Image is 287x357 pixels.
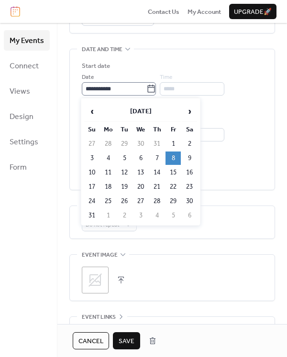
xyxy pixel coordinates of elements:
td: 3 [133,209,148,222]
span: Design [10,109,33,124]
th: Tu [117,123,132,136]
a: Form [4,157,50,177]
a: Design [4,106,50,127]
td: 3 [84,151,99,165]
a: Settings [4,131,50,152]
div: ••• [70,317,275,337]
td: 21 [149,180,165,194]
td: 30 [133,137,148,151]
th: Su [84,123,99,136]
a: My Events [4,30,50,51]
th: Sa [182,123,197,136]
span: Time [160,73,172,82]
td: 19 [117,180,132,194]
div: Start date [82,61,110,71]
td: 17 [84,180,99,194]
td: 29 [117,137,132,151]
span: My Events [10,33,44,48]
td: 2 [117,209,132,222]
span: My Account [188,7,221,17]
span: Date and time [82,45,122,54]
span: Contact Us [148,7,179,17]
span: ‹ [85,102,99,121]
td: 14 [149,166,165,179]
td: 26 [117,195,132,208]
span: Date [82,73,94,82]
th: Th [149,123,165,136]
td: 5 [166,209,181,222]
td: 20 [133,180,148,194]
td: 6 [133,151,148,165]
th: Fr [166,123,181,136]
td: 4 [100,151,116,165]
td: 1 [166,137,181,151]
td: 5 [117,151,132,165]
td: 24 [84,195,99,208]
td: 4 [149,209,165,222]
a: Contact Us [148,7,179,16]
span: Views [10,84,30,99]
th: [DATE] [100,101,181,122]
span: Connect [10,59,39,74]
td: 31 [149,137,165,151]
th: We [133,123,148,136]
th: Mo [100,123,116,136]
button: Upgrade🚀 [229,4,276,19]
td: 28 [100,137,116,151]
a: My Account [188,7,221,16]
img: logo [11,6,20,17]
td: 12 [117,166,132,179]
td: 16 [182,166,197,179]
td: 31 [84,209,99,222]
div: ; [82,267,109,293]
span: Event image [82,250,118,260]
span: Form [10,160,27,175]
span: Settings [10,135,38,150]
td: 13 [133,166,148,179]
a: Views [4,81,50,101]
td: 7 [149,151,165,165]
td: 23 [182,180,197,194]
td: 9 [182,151,197,165]
td: 28 [149,195,165,208]
button: Cancel [73,332,109,349]
td: 10 [84,166,99,179]
td: 22 [166,180,181,194]
td: 6 [182,209,197,222]
td: 2 [182,137,197,151]
a: Connect [4,55,50,76]
td: 11 [100,166,116,179]
td: 18 [100,180,116,194]
span: Event links [82,313,116,322]
td: 25 [100,195,116,208]
td: 8 [166,151,181,165]
td: 15 [166,166,181,179]
td: 27 [84,137,99,151]
button: Save [113,332,140,349]
span: › [182,102,197,121]
td: 27 [133,195,148,208]
td: 30 [182,195,197,208]
td: 1 [100,209,116,222]
td: 29 [166,195,181,208]
span: Upgrade 🚀 [234,7,272,17]
span: Save [119,336,134,346]
span: Cancel [78,336,103,346]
